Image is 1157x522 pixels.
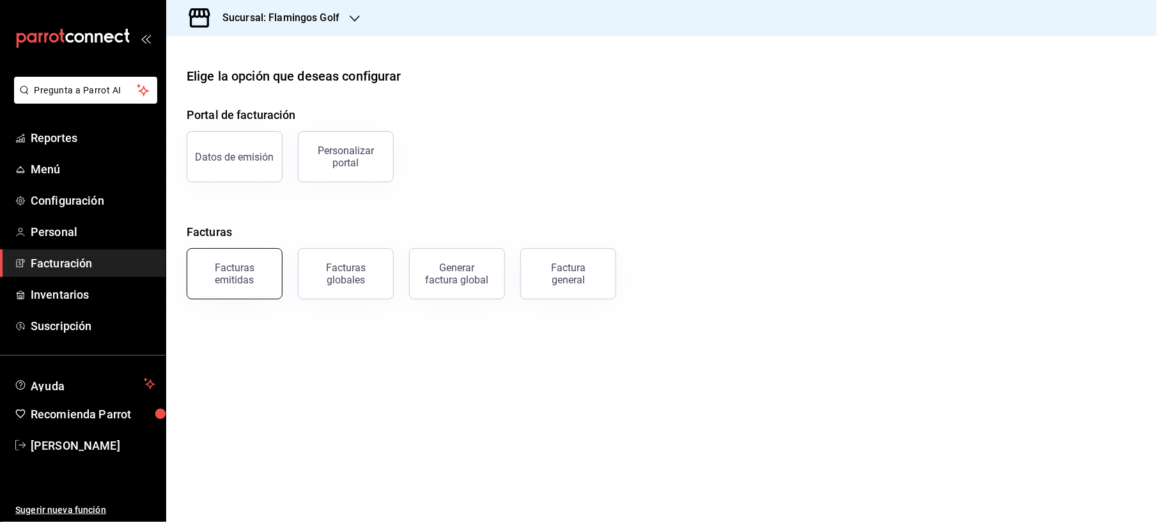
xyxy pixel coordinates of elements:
button: Datos de emisión [187,131,283,182]
span: Menú [31,161,155,178]
span: Pregunta a Parrot AI [35,84,137,97]
div: Facturas emitidas [195,262,274,286]
button: Facturas globales [298,248,394,299]
div: Personalizar portal [306,145,385,169]
span: Configuración [31,192,155,209]
h4: Facturas [187,223,1137,241]
span: Sugerir nueva función [15,503,155,517]
div: Factura general [536,262,600,286]
span: Reportes [31,129,155,146]
button: open_drawer_menu [141,33,151,43]
span: Inventarios [31,286,155,303]
span: Personal [31,223,155,241]
span: Suscripción [31,317,155,335]
button: Generar factura global [409,248,505,299]
span: Recomienda Parrot [31,406,155,423]
a: Pregunta a Parrot AI [9,93,157,106]
button: Personalizar portal [298,131,394,182]
span: [PERSON_NAME] [31,437,155,454]
button: Facturas emitidas [187,248,283,299]
div: Datos de emisión [196,151,274,163]
button: Pregunta a Parrot AI [14,77,157,104]
div: Facturas globales [306,262,385,286]
h4: Portal de facturación [187,106,1137,123]
span: Ayuda [31,376,139,391]
h3: Sucursal: Flamingos Golf [212,10,339,26]
span: Facturación [31,255,155,272]
button: Factura general [520,248,616,299]
div: Generar factura global [425,262,489,286]
div: Elige la opción que deseas configurar [187,67,401,86]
